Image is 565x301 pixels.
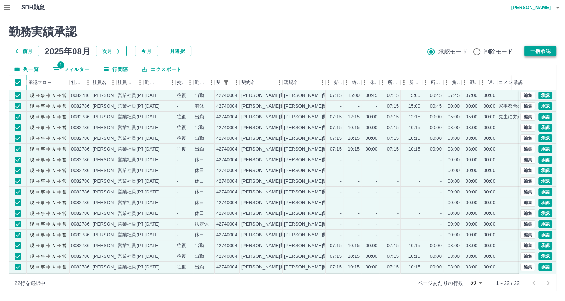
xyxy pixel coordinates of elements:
div: [PERSON_NAME] [93,157,132,163]
div: [PERSON_NAME]野中学校校務員業務（包括業務委託） [284,114,403,120]
div: 07:15 [330,114,342,120]
div: [PERSON_NAME] [93,178,132,185]
text: 事 [41,157,45,162]
button: 編集 [520,188,535,196]
div: 50 [467,278,485,288]
div: 終業 [343,75,361,90]
button: 編集 [520,102,535,110]
div: 00:00 [366,114,377,120]
div: 0082786 [71,135,90,142]
div: 出勤 [195,146,204,153]
div: 承認フロー [27,75,70,90]
button: メニュー [317,77,328,88]
div: 10:15 [348,146,360,153]
button: フィルター表示 [47,64,95,75]
div: 15:00 [408,103,420,110]
div: 営業社員(PT契約) [118,135,155,142]
button: 編集 [520,113,535,121]
div: 所定開始 [388,75,399,90]
div: 休日 [195,178,204,185]
div: 承認フロー [28,75,52,90]
div: - [340,178,342,185]
div: 07:15 [330,135,342,142]
div: 往復 [177,135,186,142]
div: [PERSON_NAME]野町 [241,167,289,174]
div: 0082786 [71,92,90,99]
text: Ａ [51,147,56,152]
button: 編集 [520,167,535,174]
div: 現場名 [284,75,298,90]
div: 契約名 [240,75,283,90]
text: 現 [30,114,34,119]
div: [PERSON_NAME]野中学校校務員業務（包括業務委託） [284,103,403,110]
div: 0082786 [71,103,90,110]
button: ソート [157,78,167,88]
div: 承認 [514,75,523,90]
div: 00:00 [448,167,460,174]
text: Ａ [51,114,56,119]
button: 月選択 [164,46,191,56]
button: 承認 [538,252,552,260]
div: 10:15 [408,135,420,142]
div: 契約名 [241,75,255,90]
div: 社員番号 [70,75,91,90]
button: 承認 [538,177,552,185]
button: 編集 [520,134,535,142]
div: [DATE] [145,92,160,99]
button: 編集 [520,177,535,185]
div: [PERSON_NAME] [93,103,132,110]
button: 編集 [520,231,535,239]
div: 営業社員(PT契約) [118,157,155,163]
div: - [376,167,377,174]
span: 1 [57,61,64,69]
div: [PERSON_NAME]野町 [241,92,289,99]
text: 営 [62,136,66,141]
div: 交通費 [177,75,185,90]
h2: 勤務実績承認 [9,25,556,39]
div: 10:15 [408,124,420,131]
div: 勤務区分 [193,75,215,90]
span: 削除モード [484,48,513,56]
div: 0082786 [71,167,90,174]
div: 00:45 [366,92,377,99]
button: 承認 [538,145,552,153]
button: メニュー [274,77,285,88]
div: 00:00 [430,124,442,131]
div: [DATE] [145,178,160,185]
text: 事 [41,114,45,119]
div: 00:00 [366,124,377,131]
text: 現 [30,125,34,130]
button: メニュー [135,77,145,88]
button: 列選択 [9,64,44,75]
span: 承認モード [438,48,467,56]
div: 12:15 [408,114,420,120]
div: 05:00 [466,114,477,120]
div: 05:00 [448,114,460,120]
div: 承認 [512,75,549,90]
div: [PERSON_NAME]野中学校校務員業務（包括業務委託） [284,157,403,163]
div: 社員区分 [116,75,143,90]
div: 勤務 [461,75,479,90]
div: 00:00 [448,178,460,185]
div: 社員名 [91,75,116,90]
button: 次月 [96,46,127,56]
button: 承認 [538,134,552,142]
div: - [397,157,399,163]
div: 往復 [177,146,186,153]
div: [PERSON_NAME]野中学校校務員業務（包括業務委託） [284,167,403,174]
div: 現場名 [283,75,326,90]
div: 07:15 [387,92,399,99]
text: 事 [41,136,45,141]
text: 現 [30,93,34,98]
text: 事 [41,147,45,152]
div: 42740004 [216,103,237,110]
div: 00:45 [430,92,442,99]
text: 現 [30,104,34,109]
div: 03:00 [466,146,477,153]
div: 所定休憩 [422,75,443,90]
div: 営業社員(PT契約) [118,146,155,153]
div: 営業社員(PT契約) [118,178,155,185]
text: 営 [62,104,66,109]
text: Ａ [51,157,56,162]
div: 00:00 [430,146,442,153]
